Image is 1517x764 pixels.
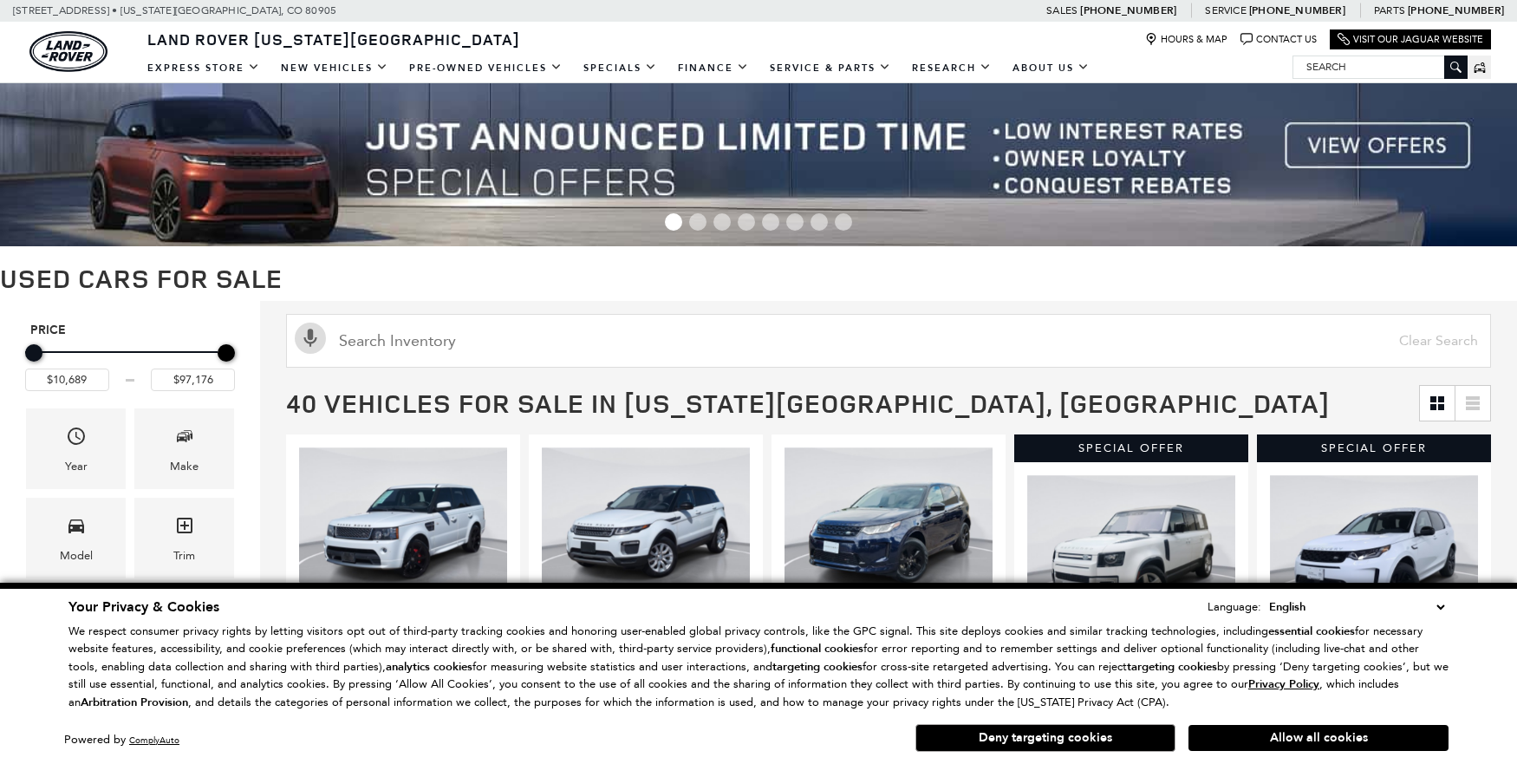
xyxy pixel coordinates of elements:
img: 2022 Land Rover Discovery Sport S R-Dynamic 1 [785,447,995,605]
strong: targeting cookies [1127,659,1217,675]
span: Make [174,421,195,457]
strong: targeting cookies [772,659,863,675]
div: Special Offer [1257,434,1491,462]
strong: analytics cookies [386,659,472,675]
select: Language Select [1265,597,1449,617]
span: Go to slide 8 [835,213,852,231]
span: Sales [1046,4,1078,16]
a: land-rover [29,31,107,72]
div: Powered by [64,735,179,746]
img: Land Rover [29,31,107,72]
nav: Main Navigation [137,53,1100,83]
a: Pre-Owned Vehicles [399,53,573,83]
div: Make [170,457,199,476]
div: 1 / 2 [785,447,995,605]
div: Price [25,338,235,391]
a: Privacy Policy [1248,677,1319,690]
input: Minimum [25,369,109,391]
a: ComplyAuto [129,735,179,746]
u: Privacy Policy [1248,676,1319,692]
img: 2017 Land Rover Range Rover Evoque SE 1 [542,447,752,605]
div: Maximum Price [218,344,235,362]
span: Parts [1374,4,1405,16]
strong: functional cookies [771,641,863,656]
div: 1 / 2 [1270,475,1481,633]
div: Model [60,546,93,565]
a: Visit Our Jaguar Website [1338,33,1483,46]
input: Search [1293,56,1467,77]
p: We respect consumer privacy rights by letting visitors opt out of third-party tracking cookies an... [68,623,1449,712]
div: 1 / 2 [542,447,752,605]
div: MakeMake [134,408,234,489]
button: Deny targeting cookies [915,724,1175,752]
a: Contact Us [1240,33,1317,46]
a: New Vehicles [270,53,399,83]
input: Maximum [151,369,235,391]
span: Go to slide 5 [762,213,779,231]
img: 2024 Land Rover Discovery Sport S 1 [1270,475,1481,633]
a: [PHONE_NUMBER] [1249,3,1345,17]
a: [PHONE_NUMBER] [1080,3,1176,17]
span: 40 Vehicles for Sale in [US_STATE][GEOGRAPHIC_DATA], [GEOGRAPHIC_DATA] [286,385,1330,421]
a: Research [902,53,1002,83]
span: Land Rover [US_STATE][GEOGRAPHIC_DATA] [147,29,520,49]
span: Your Privacy & Cookies [68,597,219,617]
div: Trim [173,546,195,565]
svg: Click to toggle on voice search [295,323,326,354]
span: Go to slide 2 [689,213,706,231]
a: [PHONE_NUMBER] [1408,3,1504,17]
span: Go to slide 3 [713,213,731,231]
a: [STREET_ADDRESS] • [US_STATE][GEOGRAPHIC_DATA], CO 80905 [13,4,336,16]
span: Service [1205,4,1246,16]
span: Go to slide 1 [665,213,682,231]
a: Service & Parts [759,53,902,83]
img: 2020 Land Rover Defender 110 SE 1 [1027,475,1238,633]
a: About Us [1002,53,1100,83]
span: Go to slide 7 [811,213,828,231]
strong: Arbitration Provision [81,695,188,710]
div: 1 / 2 [1027,475,1238,633]
span: Model [66,511,87,546]
button: Allow all cookies [1188,725,1449,751]
a: EXPRESS STORE [137,53,270,83]
span: Year [66,421,87,457]
a: Specials [573,53,667,83]
div: Language: [1208,601,1261,612]
span: Trim [174,511,195,546]
strong: essential cookies [1268,624,1355,639]
a: Hours & Map [1145,33,1227,46]
div: ModelModel [26,498,126,578]
div: 1 / 2 [299,447,510,605]
div: Special Offer [1014,434,1248,462]
div: YearYear [26,408,126,489]
span: Go to slide 6 [786,213,804,231]
h5: Price [30,323,230,338]
a: Land Rover [US_STATE][GEOGRAPHIC_DATA] [137,29,531,49]
a: Finance [667,53,759,83]
input: Search Inventory [286,314,1491,368]
img: 2013 Land Rover Range Rover Sport Supercharged 1 [299,447,510,605]
div: TrimTrim [134,498,234,578]
div: Minimum Price [25,344,42,362]
div: Year [65,457,88,476]
span: Go to slide 4 [738,213,755,231]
